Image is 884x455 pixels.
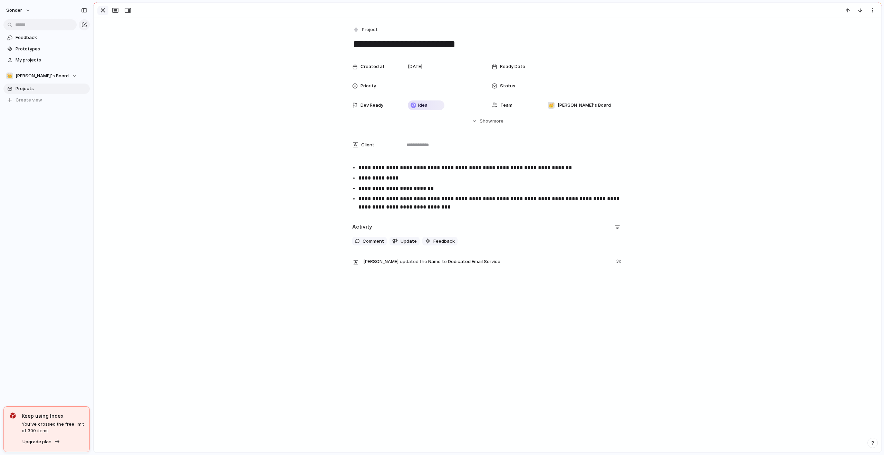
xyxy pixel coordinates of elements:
span: Show [480,118,492,125]
span: updated the [400,258,427,265]
a: Feedback [3,32,90,43]
span: Client [361,142,374,148]
span: Comment [363,238,384,245]
span: My projects [16,57,87,64]
span: Dev Ready [361,102,383,109]
span: Prototypes [16,46,87,52]
button: Showmore [352,115,623,127]
a: My projects [3,55,90,65]
button: Create view [3,95,90,105]
span: Idea [418,102,427,109]
span: Project [362,26,378,33]
h2: Activity [352,223,372,231]
span: Projects [16,85,87,92]
span: Feedback [16,34,87,41]
div: 👑 [6,72,13,79]
span: 3d [616,256,623,265]
span: Create view [16,97,42,104]
span: [PERSON_NAME] [363,258,398,265]
button: Project [352,25,380,35]
button: sonder [3,5,34,16]
span: Keep using Index [22,412,84,419]
button: Feedback [422,237,458,246]
span: to [442,258,447,265]
span: [PERSON_NAME]'s Board [558,102,611,109]
span: Team [500,102,512,109]
button: Comment [352,237,387,246]
span: Name Dedicated Email Service [363,256,612,266]
button: 👑[PERSON_NAME]'s Board [3,71,90,81]
span: Feedback [433,238,455,245]
button: Update [390,237,420,246]
span: You've crossed the free limit of 300 items [22,421,84,434]
span: Created at [361,63,385,70]
a: Prototypes [3,44,90,54]
div: 👑 [548,102,555,109]
span: Ready Date [500,63,525,70]
button: Upgrade plan [20,437,62,447]
span: Upgrade plan [22,438,51,445]
span: [DATE] [408,63,422,70]
span: Priority [361,83,376,89]
span: sonder [6,7,22,14]
span: more [492,118,503,125]
span: Status [500,83,515,89]
span: [PERSON_NAME]'s Board [16,72,69,79]
a: Projects [3,84,90,94]
span: Update [401,238,417,245]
